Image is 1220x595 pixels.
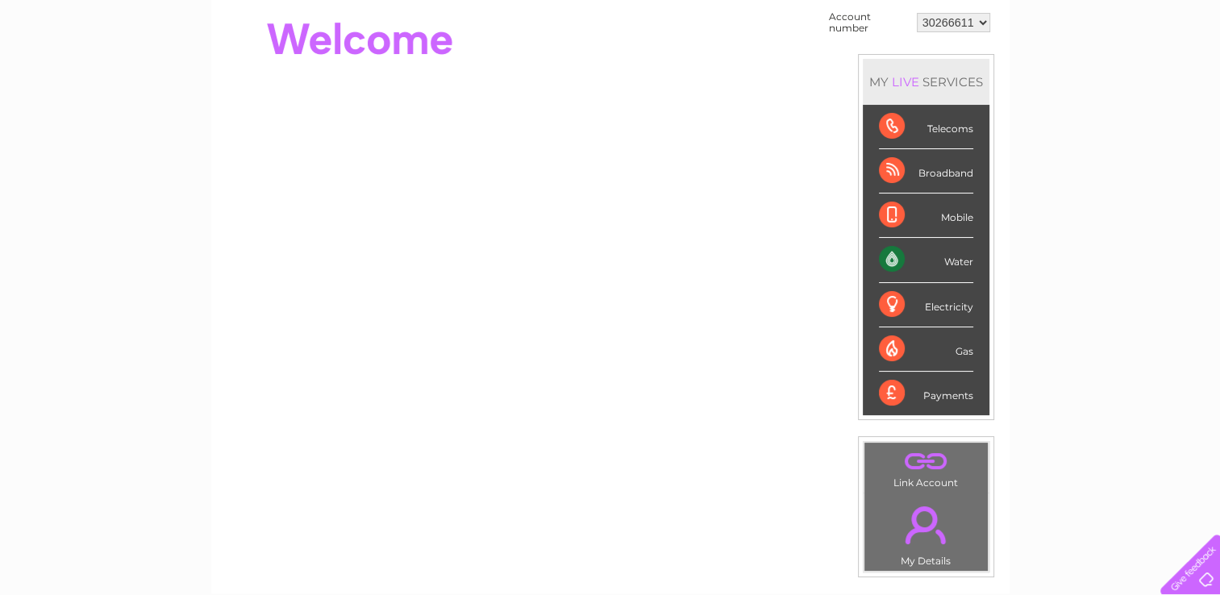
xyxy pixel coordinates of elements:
div: Gas [879,327,973,372]
a: Blog [1080,69,1103,81]
td: My Details [864,493,989,572]
div: Water [879,238,973,282]
div: Telecoms [879,105,973,149]
td: Link Account [864,442,989,493]
a: . [868,497,984,553]
a: Telecoms [1022,69,1070,81]
a: Log out [1167,69,1205,81]
div: Mobile [879,193,973,238]
a: Energy [976,69,1012,81]
a: Contact [1113,69,1152,81]
div: Broadband [879,149,973,193]
a: . [868,447,984,475]
a: 0333 014 3131 [916,8,1027,28]
div: Payments [879,372,973,415]
div: Electricity [879,283,973,327]
div: Clear Business is a trading name of Verastar Limited (registered in [GEOGRAPHIC_DATA] No. 3667643... [230,9,992,78]
div: LIVE [889,74,922,89]
img: logo.png [43,42,125,91]
a: Water [936,69,967,81]
div: MY SERVICES [863,59,989,105]
td: Account number [825,7,913,38]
